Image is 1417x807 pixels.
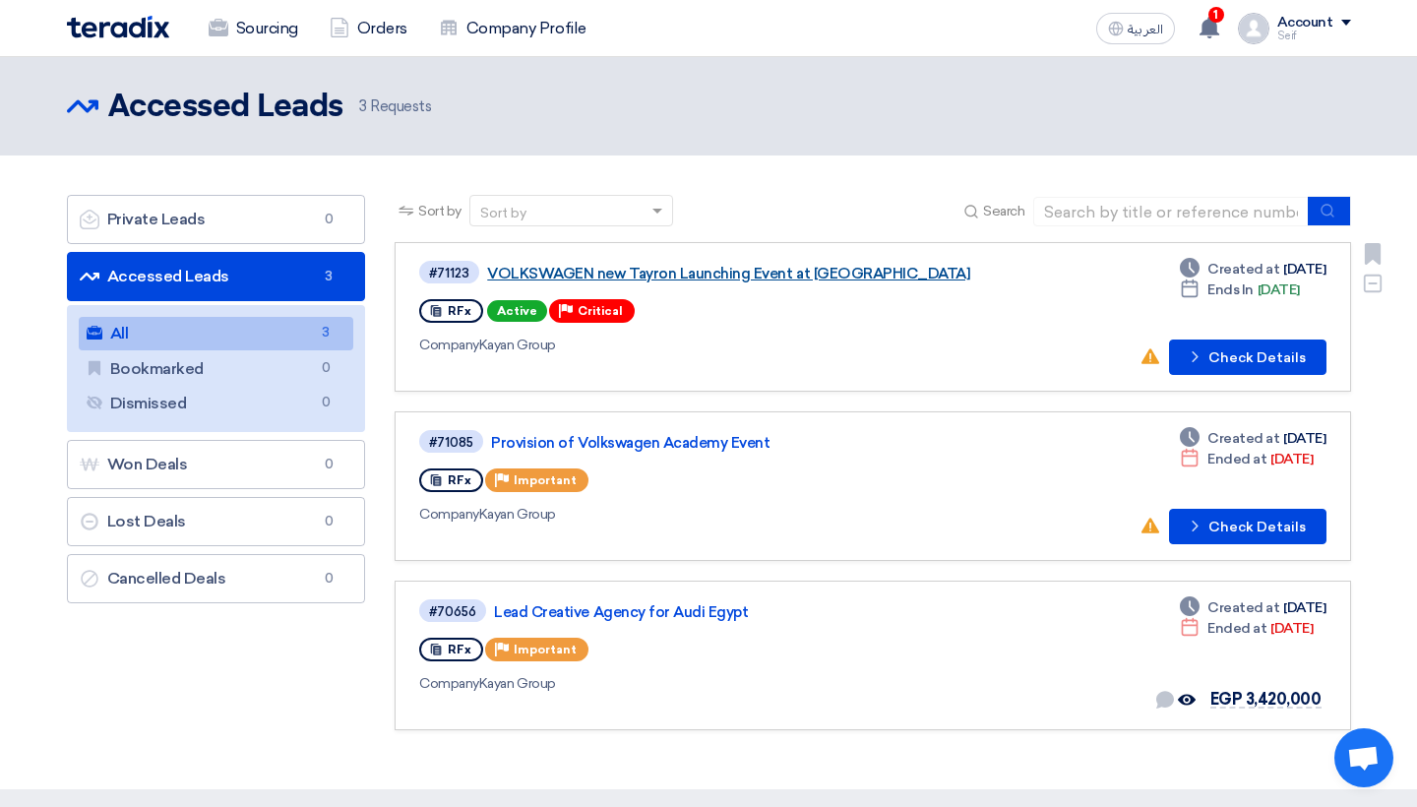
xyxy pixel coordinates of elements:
span: 0 [314,393,338,413]
div: #71123 [429,267,469,279]
div: [DATE] [1180,279,1300,300]
div: Kayan Group [419,673,990,694]
button: Check Details [1169,509,1326,544]
span: Important [514,643,577,656]
div: [DATE] [1180,428,1325,449]
a: Private Leads0 [67,195,366,244]
span: 0 [317,569,340,589]
span: 0 [317,455,340,474]
span: Ends In [1207,279,1254,300]
span: Search [983,201,1024,221]
a: VOLKSWAGEN new Tayron Launching Event at [GEOGRAPHIC_DATA] [487,265,979,282]
div: Seif [1277,31,1351,41]
img: profile_test.png [1238,13,1269,44]
div: Kayan Group [419,504,987,525]
span: 3 [314,323,338,343]
input: Search by title or reference number [1033,197,1309,226]
span: 3 [359,97,367,115]
span: RFx [448,643,471,656]
span: 0 [317,210,340,229]
a: Won Deals0 [67,440,366,489]
a: Lost Deals0 [67,497,366,546]
a: Provision of Volkswagen Academy Event [491,434,983,452]
a: Dismissed [79,387,354,420]
span: العربية [1128,23,1163,36]
span: Important [514,473,577,487]
div: [DATE] [1180,597,1325,618]
span: Critical [578,304,623,318]
h2: Accessed Leads [108,88,343,127]
div: #70656 [429,605,476,618]
span: Company [419,506,479,523]
button: Check Details [1169,340,1326,375]
div: Sort by [480,203,526,223]
span: EGP 3,420,000 [1210,690,1322,709]
button: العربية [1096,13,1175,44]
a: Sourcing [193,7,314,50]
span: Sort by [418,201,462,221]
a: All [79,317,354,350]
a: Company Profile [423,7,602,50]
a: Bookmarked [79,352,354,386]
span: Active [487,300,547,322]
div: Open chat [1334,728,1393,787]
div: [DATE] [1180,259,1325,279]
span: Company [419,675,479,692]
div: [DATE] [1180,618,1313,639]
a: Lead Creative Agency for Audi Egypt [494,603,986,621]
span: Requests [359,95,432,118]
img: Teradix logo [67,16,169,38]
div: Kayan Group [419,335,983,355]
span: 0 [314,358,338,379]
a: Orders [314,7,423,50]
span: Company [419,337,479,353]
div: #71085 [429,436,473,449]
span: Ended at [1207,449,1266,469]
span: Created at [1207,259,1279,279]
span: Ended at [1207,618,1266,639]
span: 0 [317,512,340,531]
div: Account [1277,15,1333,31]
span: 3 [317,267,340,286]
span: Created at [1207,597,1279,618]
span: RFx [448,304,471,318]
span: Created at [1207,428,1279,449]
div: [DATE] [1180,449,1313,469]
a: Cancelled Deals0 [67,554,366,603]
span: 1 [1208,7,1224,23]
span: RFx [448,473,471,487]
a: Accessed Leads3 [67,252,366,301]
